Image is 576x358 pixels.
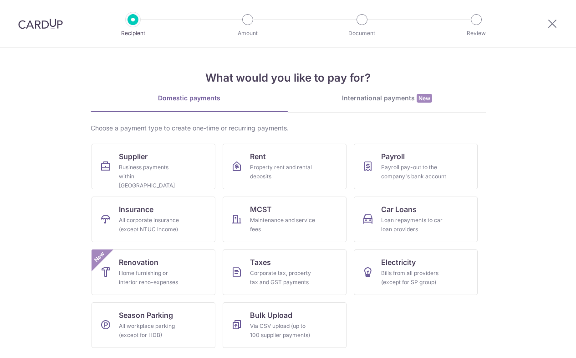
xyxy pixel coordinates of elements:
p: Review [443,29,510,38]
div: Corporate tax, property tax and GST payments [250,269,316,287]
p: Document [328,29,396,38]
div: Loan repayments to car loan providers [381,216,447,234]
a: ElectricityBills from all providers (except for SP group) [354,249,478,295]
span: MCST [250,204,272,215]
a: InsuranceAll corporate insurance (except NTUC Income) [92,197,215,242]
p: Amount [214,29,281,38]
a: RentProperty rent and rental deposits [223,144,347,189]
span: Supplier [119,151,148,162]
span: Bulk Upload [250,310,292,321]
span: New [417,94,432,103]
span: Car Loans [381,204,417,215]
a: MCSTMaintenance and service fees [223,197,347,242]
div: All workplace parking (except for HDB) [119,322,184,340]
div: Home furnishing or interior reno-expenses [119,269,184,287]
a: Bulk UploadVia CSV upload (up to 100 supplier payments) [223,302,347,348]
span: Payroll [381,151,405,162]
div: Business payments within [GEOGRAPHIC_DATA] [119,163,184,190]
h4: What would you like to pay for? [91,70,486,86]
span: Rent [250,151,266,162]
div: Property rent and rental deposits [250,163,316,181]
iframe: Opens a widget where you can find more information [517,331,567,353]
span: New [92,249,107,265]
p: Recipient [99,29,167,38]
span: Insurance [119,204,153,215]
a: Car LoansLoan repayments to car loan providers [354,197,478,242]
a: Season ParkingAll workplace parking (except for HDB) [92,302,215,348]
img: CardUp [18,18,63,29]
div: Choose a payment type to create one-time or recurring payments. [91,124,486,133]
a: RenovationHome furnishing or interior reno-expensesNew [92,249,215,295]
div: Payroll pay-out to the company's bank account [381,163,447,181]
a: PayrollPayroll pay-out to the company's bank account [354,144,478,189]
span: Taxes [250,257,271,268]
span: Electricity [381,257,416,268]
div: Maintenance and service fees [250,216,316,234]
a: TaxesCorporate tax, property tax and GST payments [223,249,347,295]
span: Renovation [119,257,158,268]
div: Domestic payments [91,93,288,103]
div: International payments [288,93,486,103]
div: Bills from all providers (except for SP group) [381,269,447,287]
div: All corporate insurance (except NTUC Income) [119,216,184,234]
div: Via CSV upload (up to 100 supplier payments) [250,322,316,340]
span: Season Parking [119,310,173,321]
a: SupplierBusiness payments within [GEOGRAPHIC_DATA] [92,144,215,189]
